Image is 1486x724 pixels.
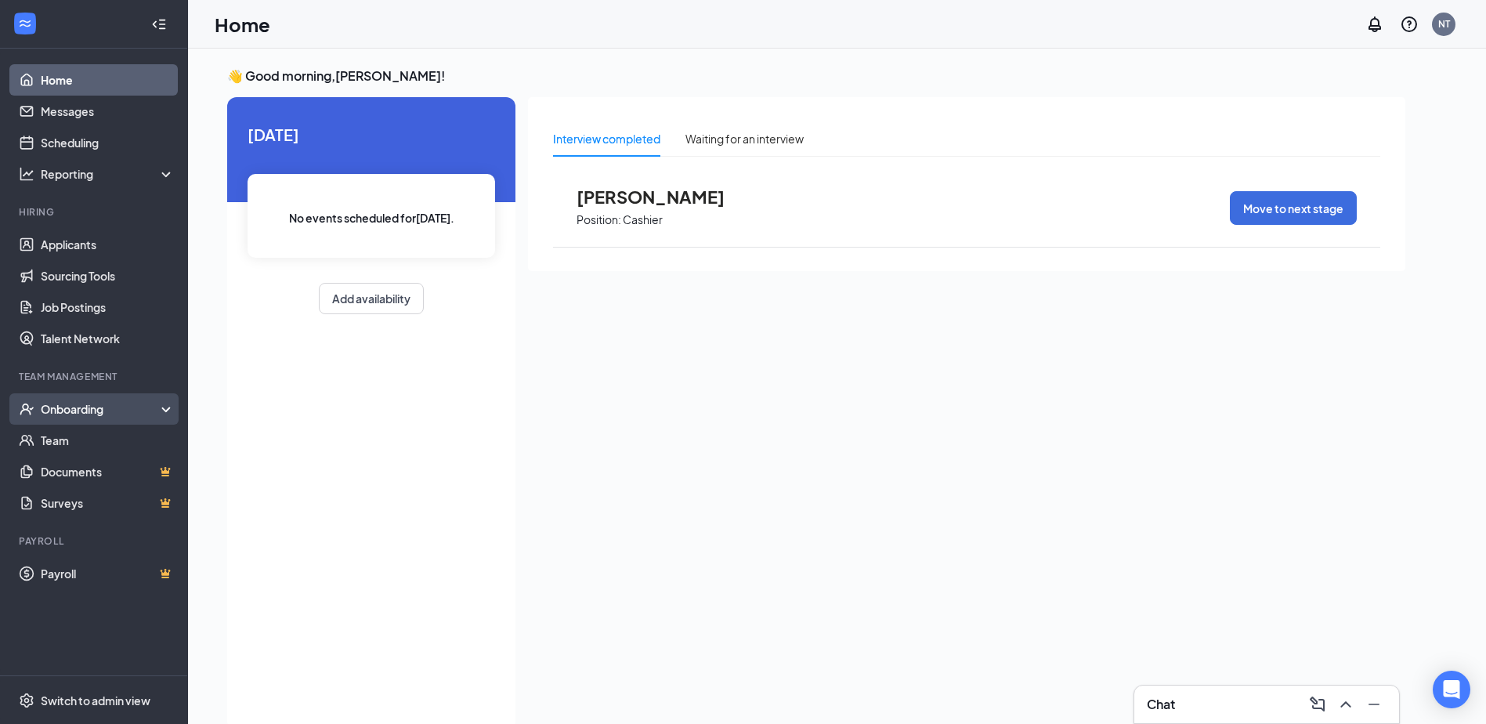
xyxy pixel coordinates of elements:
[577,212,621,227] p: Position:
[41,487,175,519] a: SurveysCrown
[215,11,270,38] h1: Home
[1365,15,1384,34] svg: Notifications
[1333,692,1358,717] button: ChevronUp
[19,401,34,417] svg: UserCheck
[19,370,172,383] div: Team Management
[227,67,1405,85] h3: 👋 Good morning, [PERSON_NAME] !
[19,534,172,548] div: Payroll
[41,291,175,323] a: Job Postings
[41,229,175,260] a: Applicants
[553,130,660,147] div: Interview completed
[1365,695,1383,714] svg: Minimize
[41,127,175,158] a: Scheduling
[41,693,150,708] div: Switch to admin view
[41,96,175,127] a: Messages
[19,166,34,182] svg: Analysis
[623,212,663,227] p: Cashier
[1336,695,1355,714] svg: ChevronUp
[248,122,495,147] span: [DATE]
[1230,191,1357,225] button: Move to next stage
[41,260,175,291] a: Sourcing Tools
[1308,695,1327,714] svg: ComposeMessage
[577,186,749,207] span: [PERSON_NAME]
[1433,671,1470,708] div: Open Intercom Messenger
[41,323,175,354] a: Talent Network
[1361,692,1387,717] button: Minimize
[1400,15,1419,34] svg: QuestionInfo
[1305,692,1330,717] button: ComposeMessage
[41,425,175,456] a: Team
[17,16,33,31] svg: WorkstreamLogo
[151,16,167,32] svg: Collapse
[19,205,172,219] div: Hiring
[319,283,424,314] button: Add availability
[41,456,175,487] a: DocumentsCrown
[41,64,175,96] a: Home
[19,693,34,708] svg: Settings
[41,558,175,589] a: PayrollCrown
[685,130,804,147] div: Waiting for an interview
[1147,696,1175,713] h3: Chat
[41,166,175,182] div: Reporting
[41,401,161,417] div: Onboarding
[289,209,454,226] span: No events scheduled for [DATE] .
[1438,17,1450,31] div: NT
